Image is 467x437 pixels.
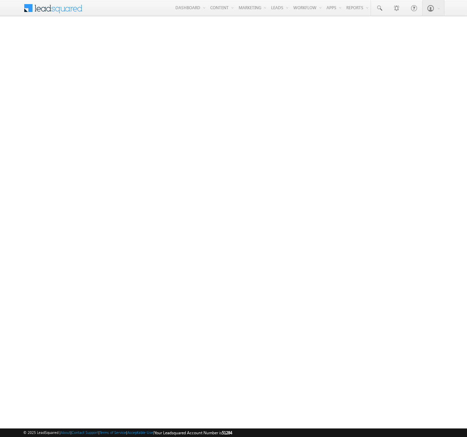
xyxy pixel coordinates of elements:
a: Contact Support [71,430,98,435]
span: Your Leadsquared Account Number is [154,430,232,435]
span: © 2025 LeadSquared | | | | | [23,429,232,436]
span: 51284 [222,430,232,435]
a: About [61,430,70,435]
a: Acceptable Use [127,430,153,435]
a: Terms of Service [99,430,126,435]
